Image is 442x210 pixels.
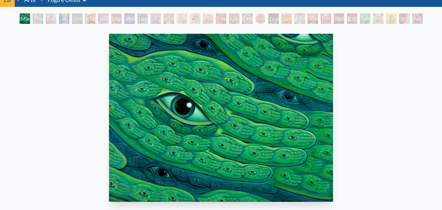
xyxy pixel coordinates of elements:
font: Abraçar [414,15,432,22]
font: Visão Superior [374,15,394,29]
font: Lótus Espectral [230,15,251,29]
font: Lágrimas de Alegria do Terceiro Olho [113,15,133,61]
font: [DEMOGRAPHIC_DATA] mesmo [348,15,406,29]
font: Atracação de Transporte Seráfico no Terceiro Olho [165,15,190,69]
img: Green-Hand-2023-Alex-Grey-watermarked.jpg [109,34,333,202]
font: Pele de anjo [217,15,227,37]
font: Elfo Cósmico [296,15,315,29]
font: Rede do Ser [335,15,346,37]
font: Cílios Ofânicos [191,15,211,29]
font: Sutra da Cannabis [99,15,121,37]
font: Um [322,15,330,22]
font: Visão Coletiva [126,15,145,29]
font: Ondulação do olho do arco-íris [73,15,98,61]
font: Libertação através da visão [139,15,163,45]
font: Olhos Fractais [178,15,196,29]
font: Cannafist [361,15,383,22]
font: Abertura [86,15,107,22]
font: Pilar da Consciência [34,15,61,37]
font: Sunyata [283,15,301,22]
font: Mão Verde [21,15,34,29]
font: Guardião da Visão Infinita [270,15,291,45]
font: Superalma [309,15,333,22]
font: Estudo para a Grande Virada [47,15,64,53]
font: Cristal de Visão [243,15,258,37]
font: Shpongled [400,15,424,22]
font: Psicomicrografia da ponta da pena de um querubim com estampa fractal [PERSON_NAME] [204,15,245,108]
font: Visão Cristal Tondo [256,15,272,37]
